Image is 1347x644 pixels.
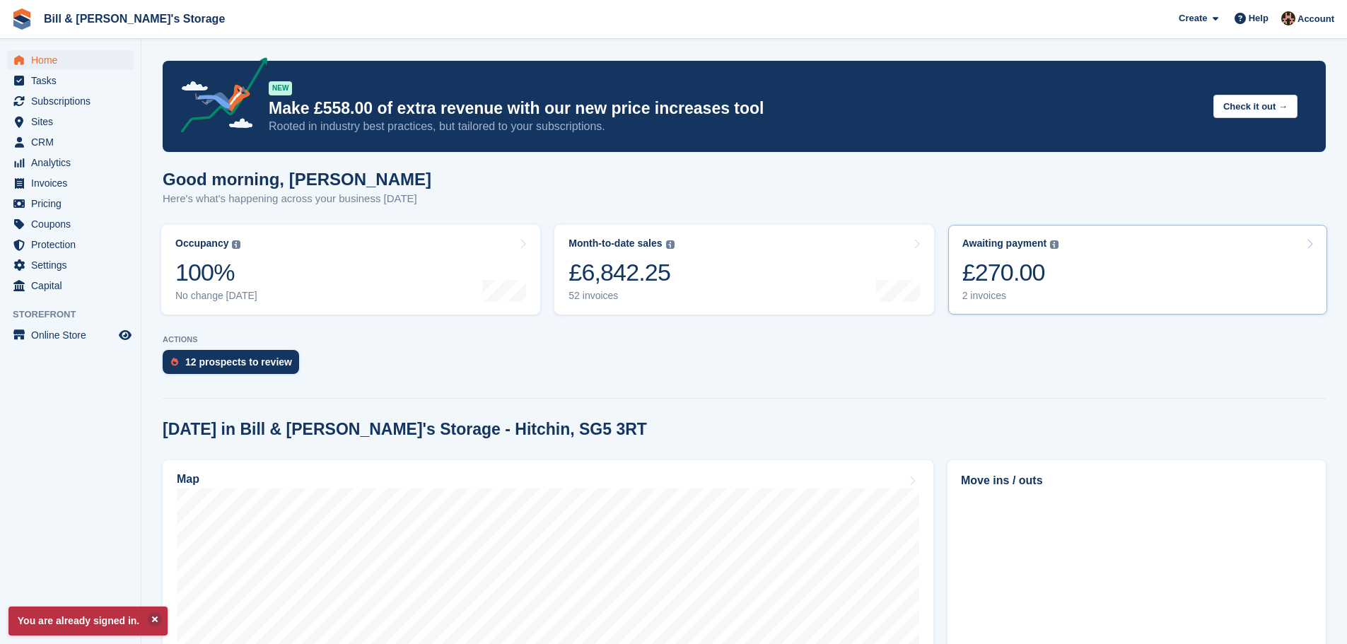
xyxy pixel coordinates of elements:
[31,194,116,213] span: Pricing
[948,225,1327,315] a: Awaiting payment £270.00 2 invoices
[163,170,431,189] h1: Good morning, [PERSON_NAME]
[31,91,116,111] span: Subscriptions
[269,119,1202,134] p: Rooted in industry best practices, but tailored to your subscriptions.
[7,50,134,70] a: menu
[7,153,134,172] a: menu
[7,194,134,213] a: menu
[1298,12,1334,26] span: Account
[31,173,116,193] span: Invoices
[38,7,231,30] a: Bill & [PERSON_NAME]'s Storage
[7,325,134,345] a: menu
[163,420,647,439] h2: [DATE] in Bill & [PERSON_NAME]'s Storage - Hitchin, SG5 3RT
[568,258,674,287] div: £6,842.25
[568,290,674,302] div: 52 invoices
[163,350,306,381] a: 12 prospects to review
[177,473,199,486] h2: Map
[7,255,134,275] a: menu
[11,8,33,30] img: stora-icon-8386f47178a22dfd0bd8f6a31ec36ba5ce8667c1dd55bd0f319d3a0aa187defe.svg
[666,240,675,249] img: icon-info-grey-7440780725fd019a000dd9b08b2336e03edf1995a4989e88bcd33f0948082b44.svg
[31,71,116,90] span: Tasks
[962,258,1059,287] div: £270.00
[175,290,257,302] div: No change [DATE]
[7,71,134,90] a: menu
[1249,11,1269,25] span: Help
[31,235,116,254] span: Protection
[232,240,240,249] img: icon-info-grey-7440780725fd019a000dd9b08b2336e03edf1995a4989e88bcd33f0948082b44.svg
[7,214,134,234] a: menu
[31,214,116,234] span: Coupons
[31,325,116,345] span: Online Store
[8,607,168,636] p: You are already signed in.
[962,238,1047,250] div: Awaiting payment
[269,98,1202,119] p: Make £558.00 of extra revenue with our new price increases tool
[7,132,134,152] a: menu
[31,112,116,131] span: Sites
[7,173,134,193] a: menu
[961,472,1312,489] h2: Move ins / outs
[7,235,134,254] a: menu
[163,335,1326,344] p: ACTIONS
[31,50,116,70] span: Home
[1213,95,1298,118] button: Check it out →
[175,238,228,250] div: Occupancy
[161,225,540,315] a: Occupancy 100% No change [DATE]
[185,356,292,368] div: 12 prospects to review
[31,132,116,152] span: CRM
[269,81,292,95] div: NEW
[169,57,268,138] img: price-adjustments-announcement-icon-8257ccfd72463d97f412b2fc003d46551f7dbcb40ab6d574587a9cd5c0d94...
[175,258,257,287] div: 100%
[13,308,141,322] span: Storefront
[31,153,116,172] span: Analytics
[554,225,933,315] a: Month-to-date sales £6,842.25 52 invoices
[171,358,178,366] img: prospect-51fa495bee0391a8d652442698ab0144808aea92771e9ea1ae160a38d050c398.svg
[7,276,134,295] a: menu
[1179,11,1207,25] span: Create
[7,91,134,111] a: menu
[117,327,134,344] a: Preview store
[163,191,431,207] p: Here's what's happening across your business [DATE]
[962,290,1059,302] div: 2 invoices
[1050,240,1059,249] img: icon-info-grey-7440780725fd019a000dd9b08b2336e03edf1995a4989e88bcd33f0948082b44.svg
[7,112,134,131] a: menu
[31,276,116,295] span: Capital
[31,255,116,275] span: Settings
[1281,11,1295,25] img: Jack Bottesch
[568,238,662,250] div: Month-to-date sales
